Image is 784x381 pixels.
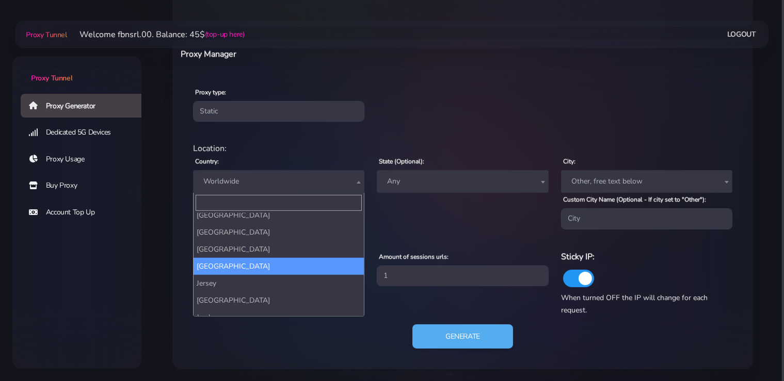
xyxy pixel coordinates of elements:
[194,224,364,241] li: [GEOGRAPHIC_DATA]
[194,207,364,224] li: [GEOGRAPHIC_DATA]
[561,250,732,263] h6: Sticky IP:
[194,309,364,326] li: Jordan
[561,170,732,193] span: Other, free text below
[181,47,505,61] h6: Proxy Manager
[377,170,548,193] span: Any
[195,88,226,97] label: Proxy type:
[194,258,364,275] li: [GEOGRAPHIC_DATA]
[12,56,141,84] a: Proxy Tunnel
[21,201,150,224] a: Account Top Up
[563,195,706,204] label: Custom City Name (Optional - If city set to "Other"):
[194,241,364,258] li: [GEOGRAPHIC_DATA]
[561,208,732,229] input: City
[205,29,245,40] a: (top-up here)
[199,174,358,189] span: Worldwide
[196,195,362,211] input: Search
[379,252,449,261] label: Amount of sessions urls:
[379,157,424,166] label: State (Optional):
[21,94,150,118] a: Proxy Generator
[67,28,245,41] li: Welcome fbnsrl.00. Balance: 45$
[194,292,364,309] li: [GEOGRAPHIC_DATA]
[187,238,739,250] div: Proxy Settings:
[194,275,364,292] li: Jersey
[561,293,708,315] span: When turned OFF the IP will change for each request.
[187,142,739,155] div: Location:
[24,26,67,43] a: Proxy Tunnel
[727,25,756,44] a: Logout
[193,170,364,193] span: Worldwide
[412,324,513,349] button: Generate
[31,73,72,83] span: Proxy Tunnel
[21,174,150,197] a: Buy Proxy
[563,157,575,166] label: City:
[383,174,542,189] span: Any
[734,331,771,368] iframe: Webchat Widget
[195,157,219,166] label: Country:
[21,121,150,144] a: Dedicated 5G Devices
[21,147,150,171] a: Proxy Usage
[567,174,726,189] span: Other, free text below
[26,30,67,40] span: Proxy Tunnel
